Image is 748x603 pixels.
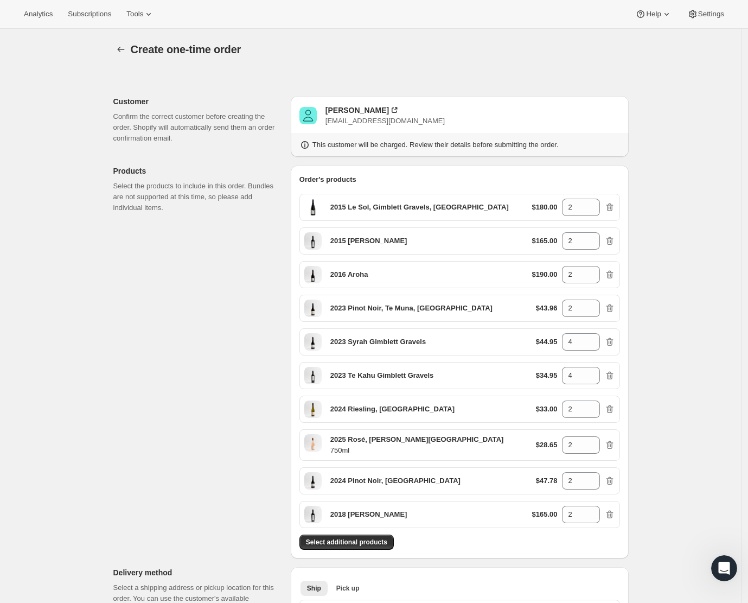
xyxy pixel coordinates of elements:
div: Adrian says… [9,262,208,287]
span: Tools [126,10,143,18]
div: Hi there,We don't have a way of merging subscriptions, but that said, many attributes won't be lo... [9,287,178,385]
b: [PERSON_NAME] [47,265,107,272]
b: A few minutes [27,237,88,245]
span: Subscriptions [68,10,111,18]
p: Confirm the correct customer before creating the order. Shopify will automatically send them an o... [113,111,282,144]
span: Melanie Harper [299,107,317,124]
button: go back [7,4,28,25]
p: Customer [113,96,282,107]
p: $33.00 [536,404,558,415]
span: Select additional products [306,538,387,547]
img: Profile image for Fin [31,6,48,23]
p: 750ml [330,445,504,456]
div: Hi there, We don't have a way of merging subscriptions, but that said, many attributes won't be l... [17,293,169,378]
span: [EMAIL_ADDRESS][DOMAIN_NAME] [325,117,445,125]
p: This customer will be charged. Review their details before submitting the order. [312,139,559,150]
p: 2023 Pinot Noir, Te Muna, [GEOGRAPHIC_DATA] [330,303,493,314]
div: Close [190,4,210,24]
span: Default Title [304,401,322,418]
p: Products [113,166,282,176]
p: $44.95 [536,337,558,347]
span: Default Title [304,472,322,490]
p: 2015 Le Sol, Gimblett Gravels, [GEOGRAPHIC_DATA] [330,202,509,213]
span: Create one-time order [131,43,241,55]
p: 2023 Te Kahu Gimblett Gravels [330,370,434,381]
span: Default Title [304,266,322,283]
p: Select the products to include in this order. Bundles are not supported at this time, so please a... [113,181,282,213]
p: Delivery method [113,567,282,578]
p: 2018 [PERSON_NAME] [330,509,407,520]
button: Send a message… [186,351,203,369]
div: Our usual reply time 🕒 [17,225,169,246]
span: Analytics [24,10,53,18]
button: Subscriptions [61,7,118,22]
p: $43.96 [536,303,558,314]
h1: Fin [53,5,66,14]
span: Default Title [304,199,322,216]
button: Help [629,7,678,22]
span: Default Title [304,300,322,317]
p: $165.00 [532,236,558,246]
span: Pick up [336,584,360,593]
p: $34.95 [536,370,558,381]
p: $47.78 [536,475,558,486]
p: 2016 Aroha [330,269,368,280]
b: [EMAIL_ADDRESS][DOMAIN_NAME] [17,199,104,219]
p: 2023 Syrah Gimblett Gravels [330,337,426,347]
div: [PERSON_NAME] [325,105,389,116]
button: Analytics [17,7,59,22]
p: $180.00 [532,202,558,213]
p: $165.00 [532,509,558,520]
span: Ship [307,584,321,593]
span: Order's products [299,175,356,183]
button: Settings [681,7,731,22]
div: Fin says… [9,171,208,262]
p: $190.00 [532,269,558,280]
span: Help [646,10,661,18]
div: Adrian says… [9,287,208,393]
iframe: Intercom live chat [711,555,737,581]
p: 2024 Riesling, [GEOGRAPHIC_DATA] [330,404,455,415]
span: Default Title [304,232,322,250]
div: You’ll get replies here and in your email:✉️[EMAIL_ADDRESS][DOMAIN_NAME]Our usual reply time🕒A fe... [9,171,178,253]
div: Hi there, I have a customer that had an existing subscription (bronze) but upgraded by purchasing... [48,92,200,156]
span: Default Title [304,367,322,384]
span: Default Title [304,333,322,351]
button: Select additional products [299,535,394,550]
div: Brad says… [9,85,208,171]
div: Hi there, I have a customer that had an existing subscription (bronze) but upgraded by purchasing... [39,85,208,162]
p: 2025 Rosé, [PERSON_NAME][GEOGRAPHIC_DATA] [330,434,504,445]
span: Settings [698,10,724,18]
p: The team can also help [53,14,135,24]
img: Profile image for Adrian [33,263,43,274]
button: Emoji picker [17,356,25,364]
p: 2024 Pinot Noir, [GEOGRAPHIC_DATA] [330,475,461,486]
span: 750ml [304,434,322,452]
p: 2015 [PERSON_NAME] [330,236,407,246]
span: Default Title [304,506,322,523]
textarea: Message… [9,333,208,351]
button: Tools [120,7,161,22]
button: Home [170,4,190,25]
p: $28.65 [536,440,558,450]
div: You’ll get replies here and in your email: ✉️ [17,177,169,220]
div: joined the conversation [47,264,185,274]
